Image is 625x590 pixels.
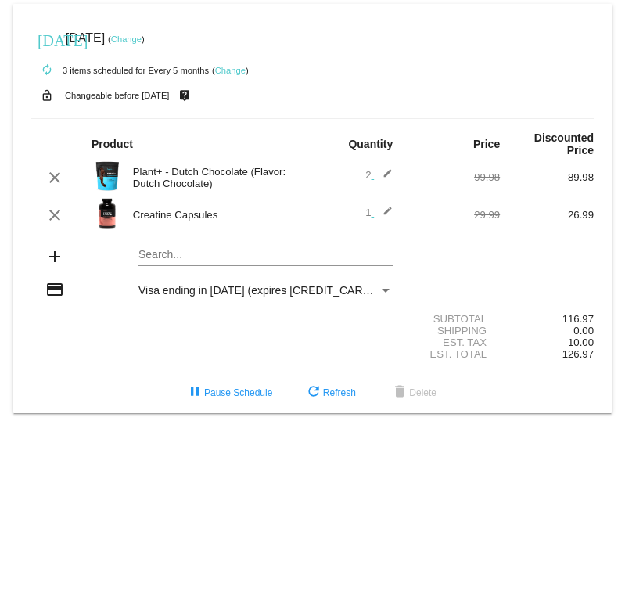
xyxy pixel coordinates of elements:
[406,325,500,336] div: Shipping
[65,91,170,100] small: Changeable before [DATE]
[45,168,64,187] mat-icon: clear
[348,138,393,150] strong: Quantity
[365,207,393,218] span: 1
[406,348,500,360] div: Est. Total
[304,383,323,402] mat-icon: refresh
[500,209,594,221] div: 26.99
[573,325,594,336] span: 0.00
[374,168,393,187] mat-icon: edit
[31,66,209,75] small: 3 items scheduled for Every 5 months
[92,138,133,150] strong: Product
[185,383,204,402] mat-icon: pause
[390,383,409,402] mat-icon: delete
[92,198,123,229] img: Image-1-Creatine-Capsules-1000x1000-Transp.png
[45,280,64,299] mat-icon: credit_card
[175,85,194,106] mat-icon: live_help
[562,348,594,360] span: 126.97
[304,387,356,398] span: Refresh
[125,209,313,221] div: Creatine Capsules
[378,379,449,407] button: Delete
[374,206,393,225] mat-icon: edit
[390,387,436,398] span: Delete
[138,284,393,297] mat-select: Payment Method
[45,206,64,225] mat-icon: clear
[185,387,272,398] span: Pause Schedule
[406,209,500,221] div: 29.99
[108,34,145,44] small: ( )
[215,66,246,75] a: Change
[138,249,393,261] input: Search...
[406,336,500,348] div: Est. Tax
[138,284,411,297] span: Visa ending in [DATE] (expires [CREDIT_CARD_DATA])
[406,313,500,325] div: Subtotal
[92,160,123,192] img: Image-1-Carousel-Plant-Chocolate-no-badge-Transp.png
[125,166,313,189] div: Plant+ - Dutch Chocolate (Flavor: Dutch Chocolate)
[38,30,56,49] mat-icon: [DATE]
[568,336,594,348] span: 10.00
[406,171,500,183] div: 99.98
[111,34,142,44] a: Change
[292,379,368,407] button: Refresh
[173,379,285,407] button: Pause Schedule
[45,247,64,266] mat-icon: add
[365,169,393,181] span: 2
[212,66,249,75] small: ( )
[38,61,56,80] mat-icon: autorenew
[534,131,594,156] strong: Discounted Price
[500,171,594,183] div: 89.98
[473,138,500,150] strong: Price
[500,313,594,325] div: 116.97
[38,85,56,106] mat-icon: lock_open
